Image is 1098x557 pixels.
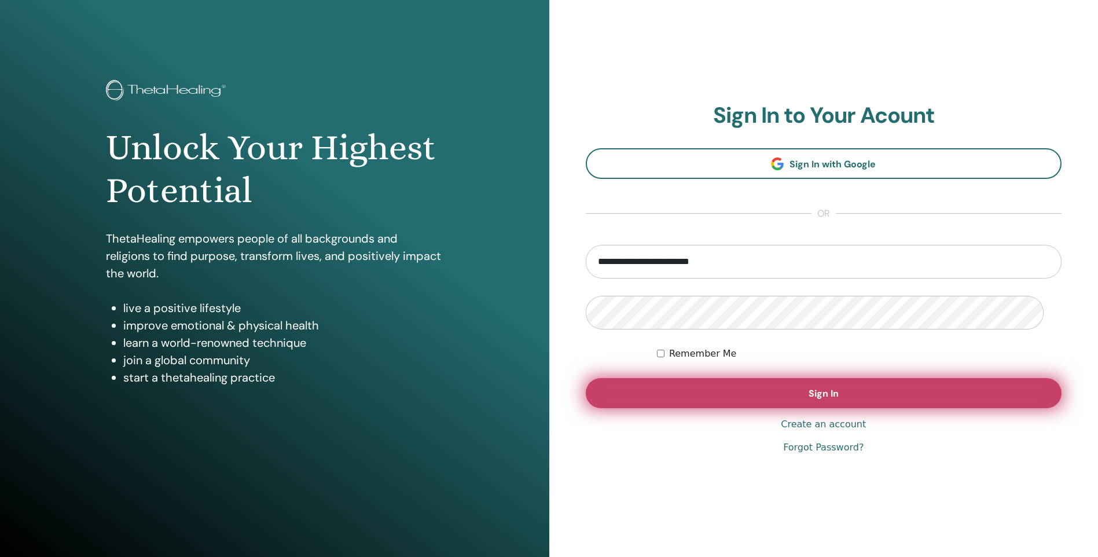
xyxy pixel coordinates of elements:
[123,369,443,386] li: start a thetahealing practice
[123,299,443,317] li: live a positive lifestyle
[586,378,1062,408] button: Sign In
[809,387,839,400] span: Sign In
[783,441,864,455] a: Forgot Password?
[586,102,1062,129] h2: Sign In to Your Acount
[123,351,443,369] li: join a global community
[811,207,836,221] span: or
[657,347,1062,361] div: Keep me authenticated indefinitely or until I manually logout
[123,334,443,351] li: learn a world-renowned technique
[123,317,443,334] li: improve emotional & physical health
[586,148,1062,179] a: Sign In with Google
[106,126,443,212] h1: Unlock Your Highest Potential
[669,347,737,361] label: Remember Me
[781,417,866,431] a: Create an account
[106,230,443,282] p: ThetaHealing empowers people of all backgrounds and religions to find purpose, transform lives, a...
[789,158,876,170] span: Sign In with Google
